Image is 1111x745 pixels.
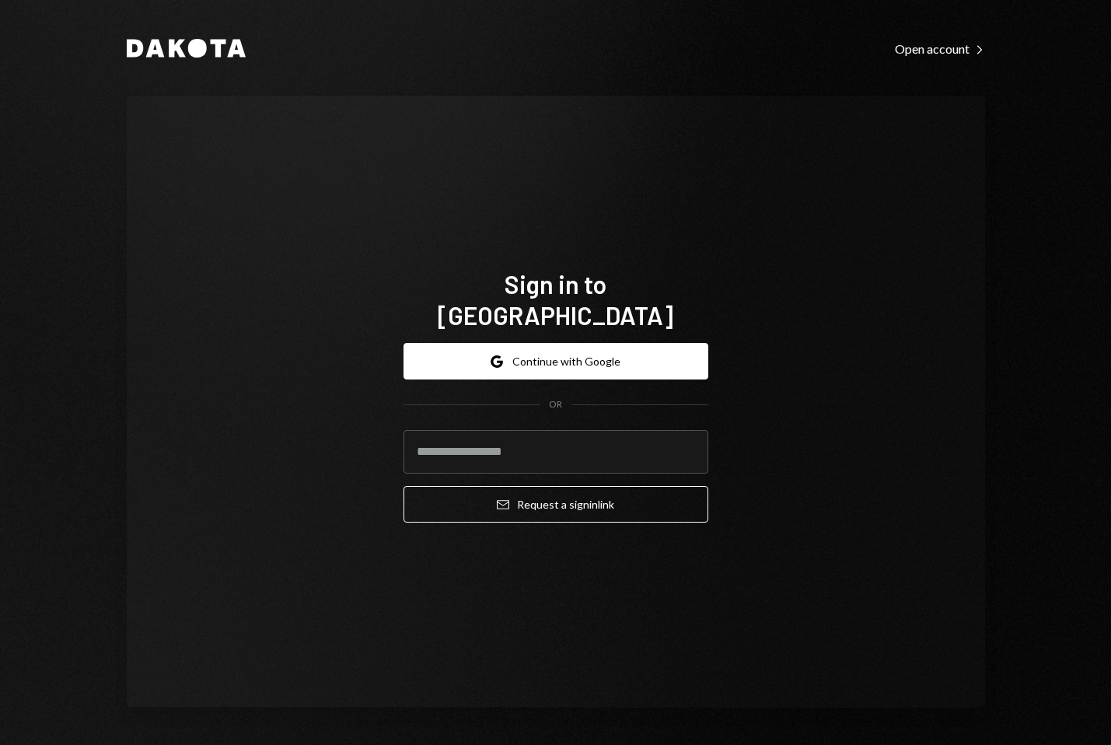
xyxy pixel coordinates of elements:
[404,343,708,379] button: Continue with Google
[404,486,708,523] button: Request a signinlink
[895,41,985,57] div: Open account
[404,268,708,331] h1: Sign in to [GEOGRAPHIC_DATA]
[895,40,985,57] a: Open account
[549,398,562,411] div: OR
